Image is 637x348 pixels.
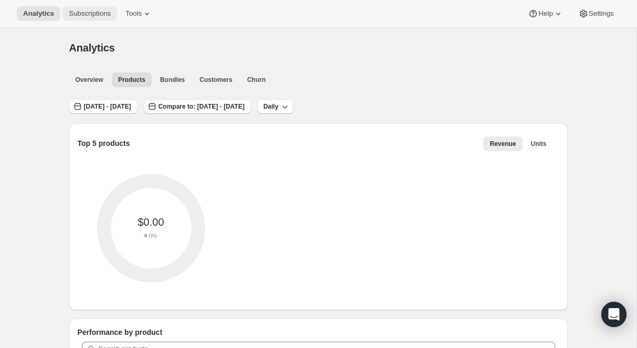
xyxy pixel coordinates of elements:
span: Help [538,9,553,18]
button: Analytics [17,6,60,21]
span: Overview [76,76,103,84]
div: Open Intercom Messenger [601,302,627,327]
button: Subscriptions [62,6,117,21]
span: Daily [263,102,279,111]
button: Tools [119,6,158,21]
p: Performance by product [78,327,559,338]
span: Customers [199,76,232,84]
span: Churn [247,76,266,84]
button: Settings [572,6,620,21]
span: Units [531,140,547,148]
span: Tools [125,9,142,18]
button: [DATE] - [DATE] [69,99,137,114]
p: Top 5 products [78,138,130,149]
span: Analytics [69,42,115,54]
span: Settings [589,9,614,18]
span: Analytics [23,9,54,18]
button: Daily [257,99,293,114]
span: Products [118,76,145,84]
span: Bundles [160,76,185,84]
button: Compare to: [DATE] - [DATE] [144,99,251,114]
span: Subscriptions [69,9,111,18]
button: Help [522,6,569,21]
span: [DATE] - [DATE] [84,102,131,111]
span: Compare to: [DATE] - [DATE] [158,102,245,111]
span: Revenue [490,140,516,148]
